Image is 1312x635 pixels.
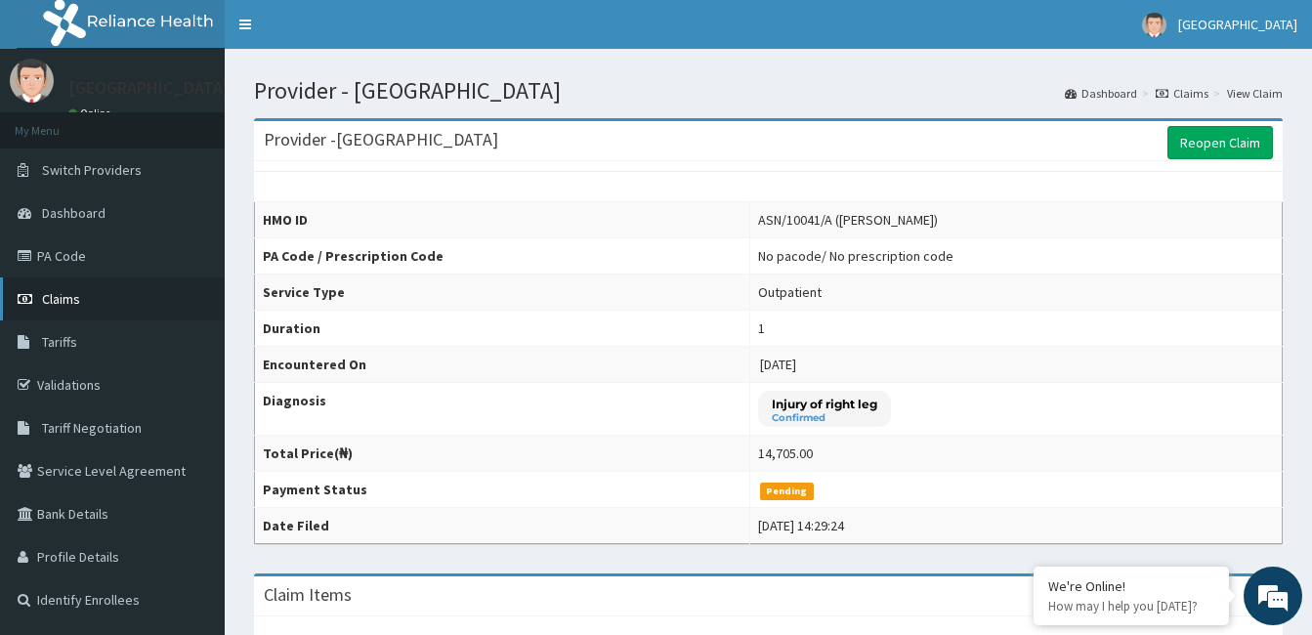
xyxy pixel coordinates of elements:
th: Total Price(₦) [255,436,750,472]
span: Tariff Negotiation [42,419,142,437]
small: Confirmed [772,413,877,423]
span: Switch Providers [42,161,142,179]
h3: Provider - [GEOGRAPHIC_DATA] [264,131,498,148]
a: Claims [1156,85,1208,102]
th: Diagnosis [255,383,750,436]
a: Reopen Claim [1167,126,1273,159]
img: User Image [1142,13,1166,37]
a: Dashboard [1065,85,1137,102]
span: [GEOGRAPHIC_DATA] [1178,16,1297,33]
div: 14,705.00 [758,444,813,463]
a: View Claim [1227,85,1283,102]
div: 1 [758,318,765,338]
img: User Image [10,59,54,103]
p: How may I help you today? [1048,598,1214,614]
th: Service Type [255,275,750,311]
h3: Claim Items [264,586,352,604]
h1: Provider - [GEOGRAPHIC_DATA] [254,78,1283,104]
p: Injury of right leg [772,396,877,412]
span: Claims [42,290,80,308]
th: Payment Status [255,472,750,508]
div: ASN/10041/A ([PERSON_NAME]) [758,210,938,230]
a: Online [68,106,115,120]
div: We're Online! [1048,577,1214,595]
span: [DATE] [760,356,796,373]
span: Pending [760,483,814,500]
p: [GEOGRAPHIC_DATA] [68,79,230,97]
th: Encountered On [255,347,750,383]
th: HMO ID [255,202,750,238]
div: [DATE] 14:29:24 [758,516,844,535]
th: PA Code / Prescription Code [255,238,750,275]
div: Outpatient [758,282,822,302]
th: Date Filed [255,508,750,544]
span: Tariffs [42,333,77,351]
div: No pacode / No prescription code [758,246,953,266]
th: Duration [255,311,750,347]
span: Dashboard [42,204,106,222]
